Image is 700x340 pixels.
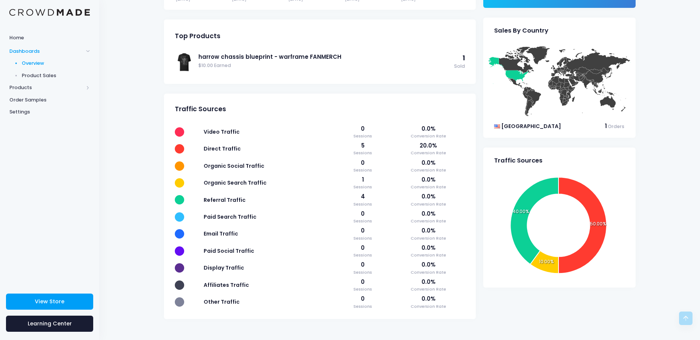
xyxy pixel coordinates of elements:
[392,201,465,207] span: Conversion Rate
[9,9,90,16] img: Logo
[501,122,561,130] span: [GEOGRAPHIC_DATA]
[35,298,64,305] span: View Store
[28,320,72,327] span: Learning Center
[392,210,465,218] span: 0.0%
[22,60,90,67] span: Overview
[392,218,465,224] span: Conversion Rate
[204,247,254,255] span: Paid Social Traffic
[198,53,450,61] a: harrow chassis blueprint - warframe FANMERCH
[341,244,384,252] span: 0
[9,108,90,116] span: Settings
[392,261,465,269] span: 0.0%
[198,62,450,69] span: $10.00 Earned
[392,295,465,303] span: 0.0%
[341,227,384,235] span: 0
[204,196,246,204] span: Referral Traffic
[392,159,465,167] span: 0.0%
[341,261,384,269] span: 0
[608,123,624,130] span: Orders
[341,159,384,167] span: 0
[341,167,384,173] span: Sessions
[392,125,465,133] span: 0.0%
[6,316,93,332] a: Learning Center
[392,167,465,173] span: Conversion Rate
[454,63,465,70] span: Sold
[392,184,465,190] span: Conversion Rate
[341,201,384,207] span: Sessions
[341,286,384,292] span: Sessions
[392,235,465,242] span: Conversion Rate
[392,133,465,139] span: Conversion Rate
[341,278,384,286] span: 0
[204,162,264,170] span: Organic Social Traffic
[494,27,548,34] span: Sales By Country
[175,32,220,40] span: Top Products
[341,125,384,133] span: 0
[341,252,384,258] span: Sessions
[392,227,465,235] span: 0.0%
[392,142,465,150] span: 20.0%
[463,54,465,63] span: 1
[6,294,93,310] a: View Store
[341,235,384,242] span: Sessions
[341,303,384,310] span: Sessions
[341,192,384,201] span: 4
[341,150,384,156] span: Sessions
[392,303,465,310] span: Conversion Rate
[392,269,465,276] span: Conversion Rate
[341,210,384,218] span: 0
[605,122,607,130] span: 1
[341,142,384,150] span: 5
[204,264,244,271] span: Display Traffic
[9,96,90,104] span: Order Samples
[494,157,542,164] span: Traffic Sources
[341,176,384,184] span: 1
[392,244,465,252] span: 0.0%
[204,128,240,136] span: Video Traffic
[9,84,83,91] span: Products
[341,295,384,303] span: 0
[341,269,384,276] span: Sessions
[9,48,83,55] span: Dashboards
[392,176,465,184] span: 0.0%
[204,179,267,186] span: Organic Search Traffic
[392,192,465,201] span: 0.0%
[9,34,90,42] span: Home
[341,218,384,224] span: Sessions
[392,252,465,258] span: Conversion Rate
[341,133,384,139] span: Sessions
[204,145,241,152] span: Direct Traffic
[392,286,465,292] span: Conversion Rate
[175,105,226,113] span: Traffic Sources
[204,298,240,306] span: Other Traffic
[341,184,384,190] span: Sessions
[204,281,249,289] span: Affiliates Traffic
[392,150,465,156] span: Conversion Rate
[204,213,256,221] span: Paid Search Traffic
[392,278,465,286] span: 0.0%
[22,72,90,79] span: Product Sales
[204,230,238,237] span: Email Traffic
